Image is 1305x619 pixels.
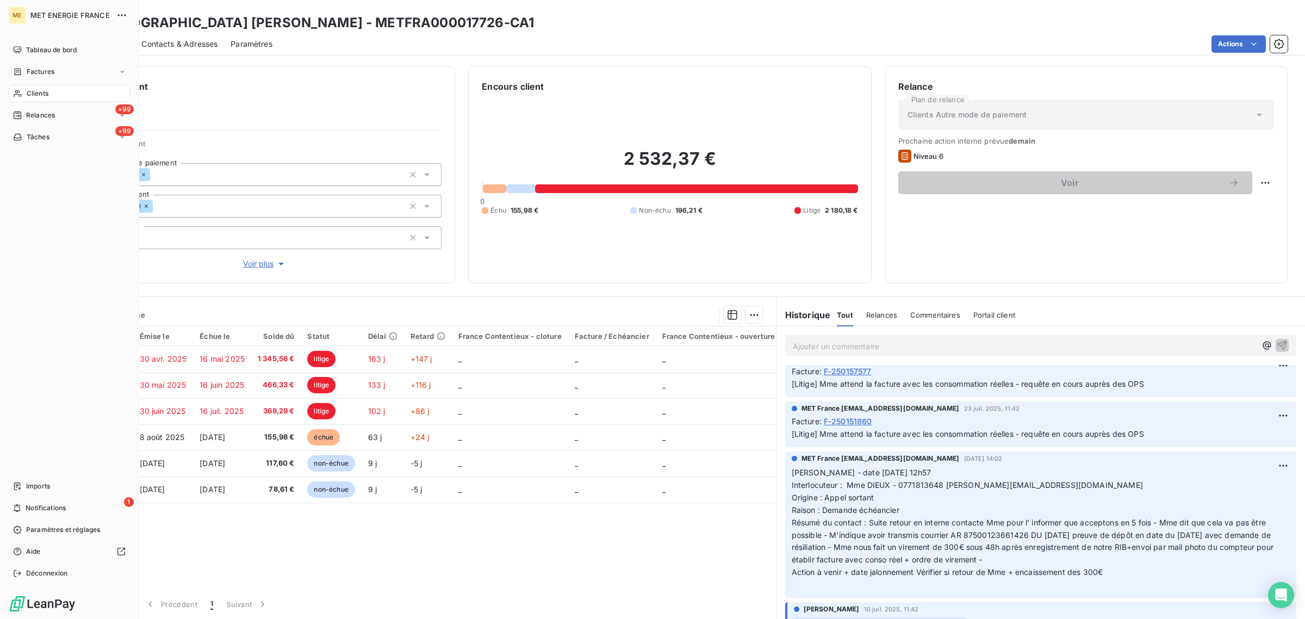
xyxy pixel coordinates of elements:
span: _ [662,459,666,468]
span: Raison : Demande échéancier [792,505,899,515]
span: _ [575,354,578,363]
span: Voir [911,178,1228,187]
span: 1 [210,599,213,610]
span: 9 j [368,485,377,494]
span: litige [307,351,335,367]
div: Facture / Echéancier [575,332,649,341]
span: non-échue [307,481,355,498]
button: Voir [898,171,1252,194]
span: _ [458,459,462,468]
span: _ [662,406,666,416]
span: Relances [26,110,55,120]
span: MET France [EMAIL_ADDRESS][DOMAIN_NAME] [801,404,960,413]
span: _ [458,354,462,363]
input: Ajouter une valeur [153,201,161,211]
span: 10 juil. 2025, 11:42 [864,606,919,612]
span: Paramètres [231,39,272,49]
button: Actions [1211,35,1266,53]
span: Facture : [792,416,822,427]
span: +147 j [411,354,432,363]
span: +86 j [411,406,430,416]
div: France Contentieux - ouverture [662,332,775,341]
span: 16 juin 2025 [200,380,244,389]
span: [Litige] Mme attend la facture avec les consommation réelles - requête en cours auprès des OPS [792,429,1144,438]
span: Commentaires [910,311,960,319]
span: 163 j [368,354,386,363]
span: non-échue [307,455,355,472]
span: [DATE] [200,432,225,442]
span: MET ENERGIE FRANCE [30,11,110,20]
span: 30 avr. 2025 [140,354,187,363]
button: Voir plus [88,258,442,270]
span: 16 juil. 2025 [200,406,244,416]
span: F-250157577 [824,366,872,377]
span: 102 j [368,406,386,416]
span: Déconnexion [26,568,68,578]
span: 16 mai 2025 [200,354,245,363]
span: 155,98 € [511,206,538,215]
span: +24 j [411,432,430,442]
span: [Litige] Mme attend la facture avec les consommation réelles - requête en cours auprès des OPS [792,379,1144,388]
span: 196,21 € [675,206,703,215]
span: Non-échu [639,206,670,215]
span: _ [458,485,462,494]
span: +99 [115,104,134,114]
span: +99 [115,126,134,136]
span: Imports [26,481,50,491]
span: MET France [EMAIL_ADDRESS][DOMAIN_NAME] [801,454,960,463]
span: _ [458,432,462,442]
button: Suivant [220,593,275,616]
span: 466,33 € [258,380,295,391]
h3: [DEMOGRAPHIC_DATA] [PERSON_NAME] - METFRA000017726-CA1 [96,13,534,33]
span: _ [662,485,666,494]
span: _ [662,432,666,442]
span: échue [307,429,340,445]
span: Relances [866,311,897,319]
span: 23 juil. 2025, 11:42 [964,405,1020,412]
button: Précédent [138,593,204,616]
span: Clients [27,89,48,98]
a: Aide [9,543,130,560]
span: +116 j [411,380,431,389]
span: Échu [490,206,506,215]
span: Voir plus [243,258,287,269]
span: Contacts & Adresses [141,39,217,49]
span: 2 180,18 € [825,206,858,215]
span: _ [575,485,578,494]
span: Facture : [792,366,822,377]
span: Action à venir + date jalonnement Vérifier si retour de Mme + encaissement des 300€ [792,567,1103,577]
span: [DATE] [140,485,165,494]
span: Tableau de bord [26,45,77,55]
span: [PERSON_NAME] - date [DATE] 12h57 [792,468,931,477]
span: Résumé du contact : Suite retour en interne contacte Mme pour l' informer que acceptons en 5 fois... [792,518,1276,565]
span: 1 [124,497,134,507]
span: Origine : Appel sortant [792,493,874,502]
div: Open Intercom Messenger [1268,582,1294,608]
span: Prochaine action interne prévue [898,137,1274,145]
div: Échue le [200,332,245,341]
h6: Encours client [482,80,544,93]
span: [PERSON_NAME] [804,604,860,614]
span: _ [458,380,462,389]
span: Clients Autre mode de paiement [908,109,1027,120]
div: Solde dû [258,332,295,341]
div: Retard [411,332,445,341]
span: _ [575,459,578,468]
span: [DATE] [140,459,165,468]
span: 30 juin 2025 [140,406,186,416]
button: 1 [204,593,220,616]
div: France Contentieux - cloture [458,332,562,341]
h6: Informations client [66,80,442,93]
span: _ [662,380,666,389]
span: Notifications [26,503,66,513]
span: Litige [803,206,821,215]
span: Interlocuteur : Mme DIEUX - 0771813648 [PERSON_NAME][EMAIL_ADDRESS][DOMAIN_NAME] [792,480,1143,490]
span: 1 345,56 € [258,354,295,364]
span: Paramètres et réglages [26,525,100,535]
span: [DATE] [200,485,225,494]
span: demain [1009,137,1035,145]
span: Tout [837,311,853,319]
div: Statut [307,332,355,341]
span: _ [662,354,666,363]
span: _ [575,432,578,442]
